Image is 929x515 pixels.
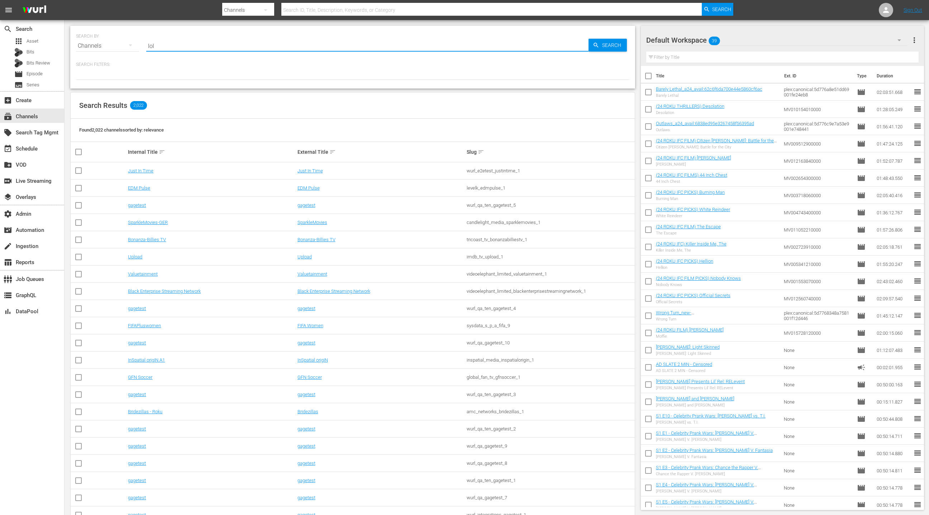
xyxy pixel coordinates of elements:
[874,290,913,307] td: 02:09:57.540
[874,135,913,152] td: 01:47:24.125
[857,105,866,114] span: Episode
[857,466,866,475] span: Episode
[297,443,315,449] a: gagetest
[467,340,634,345] div: wurl_qa_gagetest_10
[781,324,854,342] td: MV015728120000
[781,101,854,118] td: MV010154010000
[857,174,866,182] span: Episode
[27,59,50,67] span: Bits Review
[656,379,745,384] a: [PERSON_NAME] Presents Lil' Rel: RELevent
[467,271,634,277] div: videoelephant_limited_valuetainment_1
[128,426,146,431] a: gagetest
[913,225,922,234] span: reorder
[128,237,166,242] a: Bonanza-Billies TV
[128,323,161,328] a: FIFAPluswomen
[913,259,922,268] span: reorder
[467,148,634,156] div: Slug
[781,462,854,479] td: None
[656,276,741,281] a: (24 ROKU IFC FILM PICKS) Nobody Knows
[857,243,866,251] span: Episode
[27,81,39,89] span: Series
[857,415,866,423] span: Episode
[781,342,854,359] td: None
[780,66,853,86] th: Ext. ID
[128,202,146,208] a: gagetest
[913,414,922,423] span: reorder
[874,221,913,238] td: 01:57:26.806
[128,357,165,363] a: InSpatial origIN A1
[4,161,12,169] span: VOD
[874,410,913,428] td: 00:50:44.808
[4,226,12,234] span: Automation
[159,149,165,155] span: sort
[913,173,922,182] span: reorder
[656,293,730,298] a: (24 ROKU IFC PICKS) Official Secrets
[874,359,913,376] td: 00:02:01.955
[781,428,854,445] td: None
[4,307,12,316] span: DataPool
[656,231,721,235] div: The Escape
[913,431,922,440] span: reorder
[656,465,761,476] a: S1 E3 - Celebrity Prank Wars: Chance the Rapper V. [PERSON_NAME]
[297,495,315,500] a: gagetest
[297,168,323,173] a: Just In Time
[297,220,327,225] a: SparkleMovies
[128,340,146,345] a: gagetest
[297,426,315,431] a: gagetest
[467,392,634,397] div: wurl_qa_ten_gagetest_3
[874,428,913,445] td: 00:50:14.711
[128,185,150,191] a: EDM Pulse
[656,413,766,419] a: S1 E10 - Celebrity Prank Wars: [PERSON_NAME] vs. T.I.
[857,346,866,354] span: Episode
[781,273,854,290] td: MV001553070000
[130,101,147,110] span: 2,022
[913,87,922,96] span: reorder
[467,495,634,500] div: wurl_qa_gagetest_7
[913,449,922,457] span: reorder
[656,207,730,212] a: (24 ROKU IFC PICKS) White Reindeer
[913,466,922,475] span: reorder
[656,190,725,195] a: (24 ROKU IFC PICKS) Burning Man
[857,432,866,440] span: Episode
[297,271,327,277] a: Valuetainment
[781,170,854,187] td: MV002654300000
[76,62,629,68] p: Search Filters:
[656,110,724,115] div: Desolation
[913,397,922,406] span: reorder
[478,149,484,155] span: sort
[467,478,634,483] div: wurl_qa_ten_gagetest_1
[857,122,866,131] span: Episode
[709,33,720,48] span: 39
[297,202,315,208] a: gagetest
[781,84,854,101] td: plex:canonical:5d776a8e51dd69001fe24eb8
[467,375,634,380] div: global_fan_tv_gfnsoccer_1
[128,443,146,449] a: gagetest
[656,489,778,493] div: [PERSON_NAME] V. [PERSON_NAME]
[913,311,922,320] span: reorder
[656,396,734,401] a: [PERSON_NAME] and [PERSON_NAME]
[4,112,12,121] span: Channels
[656,86,762,92] a: Barely Lethal_a24_avail:62c6f6da700e44e5860cf6ac
[656,179,727,184] div: 44 Inch Chest
[656,155,731,161] a: (24 ROKU IFC FILM) [PERSON_NAME]
[781,376,854,393] td: None
[656,334,724,339] div: Moffie
[27,38,38,45] span: Asset
[781,204,854,221] td: MV004743400000
[781,307,854,324] td: plex:canonical:5d7768348a7581001f12d446
[874,342,913,359] td: 01:12:07.483
[656,138,777,149] a: (24 ROKU IFC FILM) Citizen [PERSON_NAME]: Battle for the City
[857,191,866,200] span: Episode
[589,39,627,52] button: Search
[467,306,634,311] div: wurl_qa_ten_gagetest_4
[913,277,922,285] span: reorder
[857,208,866,217] span: Episode
[4,193,12,201] span: Overlays
[17,2,52,19] img: ans4CAIJ8jUAAAAAAAAAAAAAAAAAAAAAAAAgQb4GAAAAAAAAAAAAAAAAAAAAAAAAJMjXAAAAAAAAAAAAAAAAAAAAAAAAgAT5G...
[872,66,915,86] th: Duration
[297,340,315,345] a: gagetest
[874,152,913,170] td: 01:52:07.787
[4,144,12,153] span: Schedule
[857,329,866,337] span: Episode
[297,375,322,380] a: GFN Soccer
